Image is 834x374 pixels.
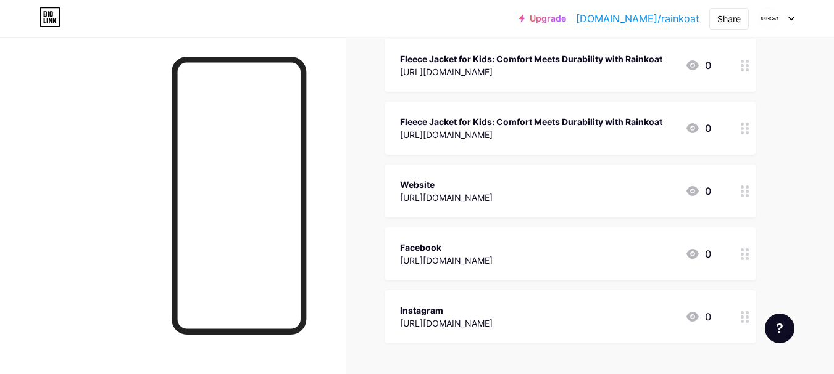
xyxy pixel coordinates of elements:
[400,241,493,254] div: Facebook
[717,12,741,25] div: Share
[685,246,711,261] div: 0
[400,52,662,65] div: Fleece Jacket for Kids: Comfort Meets Durability with Rainkoat
[400,65,662,78] div: [URL][DOMAIN_NAME]
[400,304,493,317] div: Instagram
[685,121,711,136] div: 0
[400,128,662,141] div: [URL][DOMAIN_NAME]
[685,58,711,73] div: 0
[400,178,493,191] div: Website
[400,254,493,267] div: [URL][DOMAIN_NAME]
[400,317,493,330] div: [URL][DOMAIN_NAME]
[685,184,711,198] div: 0
[400,191,493,204] div: [URL][DOMAIN_NAME]
[758,7,782,30] img: Rainkoat
[400,115,662,128] div: Fleece Jacket for Kids: Comfort Meets Durability with Rainkoat
[519,14,566,23] a: Upgrade
[576,11,699,26] a: [DOMAIN_NAME]/rainkoat
[685,309,711,324] div: 0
